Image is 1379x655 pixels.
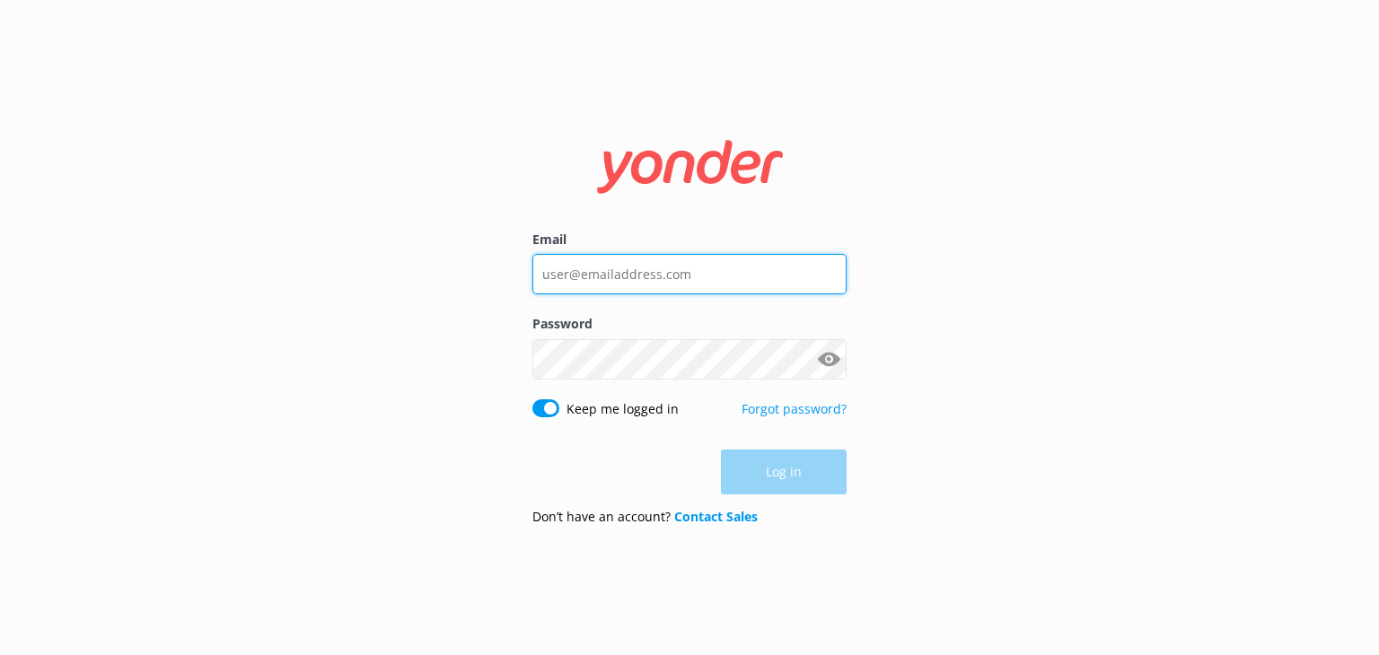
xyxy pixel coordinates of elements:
label: Password [532,314,847,334]
button: Show password [811,341,847,377]
p: Don’t have an account? [532,507,758,527]
input: user@emailaddress.com [532,254,847,294]
label: Keep me logged in [567,399,679,419]
label: Email [532,230,847,249]
a: Contact Sales [674,508,758,525]
a: Forgot password? [742,400,847,417]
